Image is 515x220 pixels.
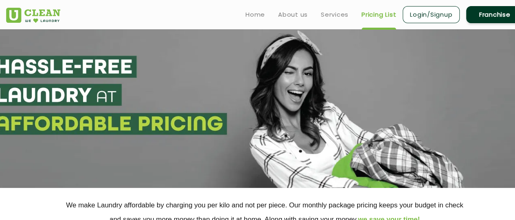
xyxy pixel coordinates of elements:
a: Home [245,10,265,20]
a: Login/Signup [403,6,460,23]
a: Services [321,10,348,20]
a: About us [278,10,308,20]
a: Pricing List [362,10,396,20]
img: UClean Laundry and Dry Cleaning [6,8,60,23]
